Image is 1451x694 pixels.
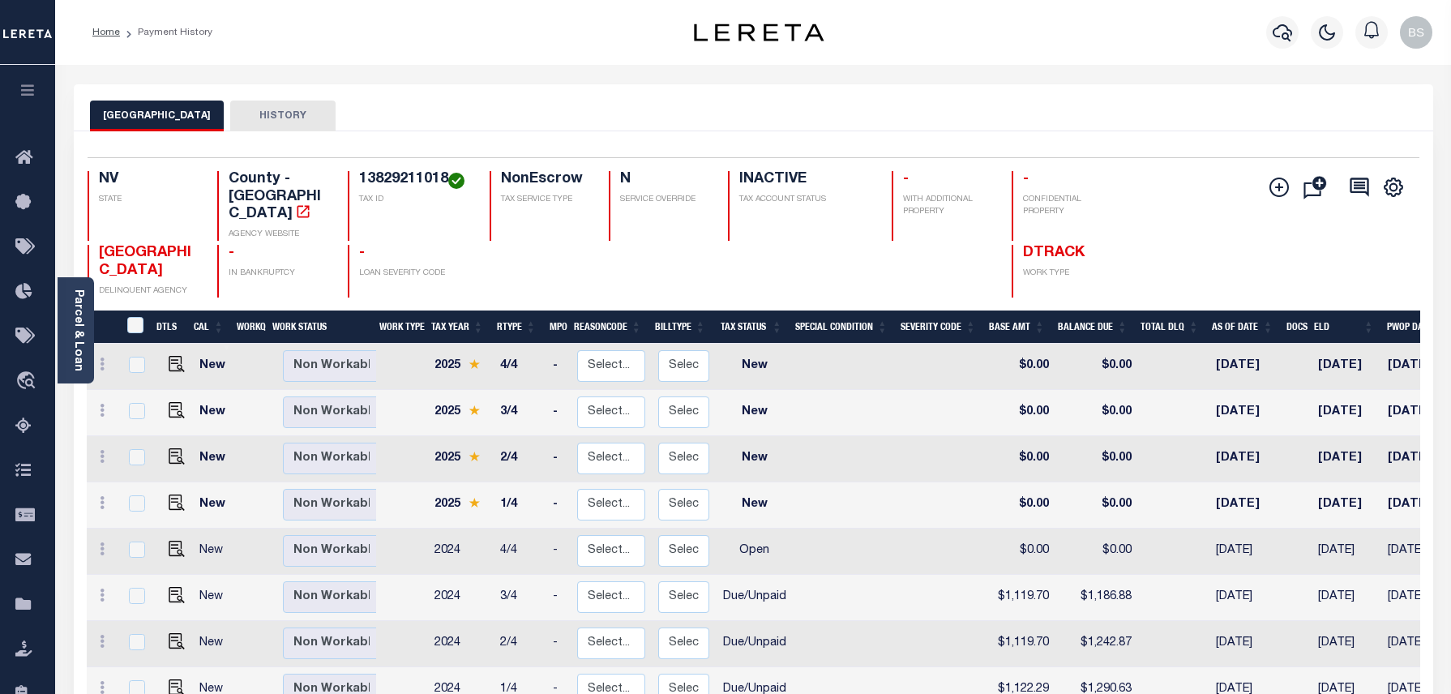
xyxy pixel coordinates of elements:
[1055,621,1138,667] td: $1,242.87
[99,194,199,206] p: STATE
[1055,344,1138,390] td: $0.00
[87,311,118,344] th: &nbsp;&nbsp;&nbsp;&nbsp;&nbsp;&nbsp;&nbsp;&nbsp;&nbsp;&nbsp;
[490,311,543,344] th: RType: activate to sort column ascending
[713,311,790,344] th: Tax Status: activate to sort column ascending
[15,371,41,392] i: travel_explore
[716,575,793,621] td: Due/Unpaid
[193,575,238,621] td: New
[1400,16,1432,49] img: svg+xml;base64,PHN2ZyB4bWxucz0iaHR0cDovL3d3dy53My5vcmcvMjAwMC9zdmciIHBvaW50ZXItZXZlbnRzPSJub25lIi...
[716,621,793,667] td: Due/Unpaid
[494,575,546,621] td: 3/4
[193,344,238,390] td: New
[187,311,230,344] th: CAL: activate to sort column ascending
[150,311,187,344] th: DTLS
[716,529,793,575] td: Open
[1055,575,1138,621] td: $1,186.88
[1312,621,1380,667] td: [DATE]
[428,621,494,667] td: 2024
[99,171,199,189] h4: NV
[1308,311,1380,344] th: ELD: activate to sort column ascending
[359,194,470,206] p: TAX ID
[193,390,238,436] td: New
[1023,194,1123,218] p: CONFIDENTIAL PROPERTY
[425,311,490,344] th: Tax Year: activate to sort column ascending
[373,311,425,344] th: Work Type
[1055,390,1138,436] td: $0.00
[99,285,199,298] p: DELINQUENT AGENCY
[1209,482,1284,529] td: [DATE]
[1312,390,1380,436] td: [DATE]
[1205,311,1280,344] th: As of Date: activate to sort column ascending
[546,621,571,667] td: -
[1055,482,1138,529] td: $0.00
[716,482,793,529] td: New
[229,246,234,260] span: -
[90,101,224,131] button: [GEOGRAPHIC_DATA]
[428,436,494,482] td: 2025
[903,194,991,218] p: WITH ADDITIONAL PROPERTY
[72,289,83,371] a: Parcel & Loan
[229,171,328,224] h4: County - [GEOGRAPHIC_DATA]
[494,621,546,667] td: 2/4
[987,575,1055,621] td: $1,119.70
[716,344,793,390] td: New
[359,171,470,189] h4: 13829211018
[469,405,480,416] img: Star.svg
[546,344,571,390] td: -
[92,28,120,37] a: Home
[716,390,793,436] td: New
[546,482,571,529] td: -
[739,171,872,189] h4: INACTIVE
[193,436,238,482] td: New
[193,482,238,529] td: New
[494,482,546,529] td: 1/4
[1209,436,1284,482] td: [DATE]
[1209,344,1284,390] td: [DATE]
[789,311,894,344] th: Special Condition: activate to sort column ascending
[494,390,546,436] td: 3/4
[1209,390,1284,436] td: [DATE]
[428,529,494,575] td: 2024
[230,311,266,344] th: WorkQ
[469,452,480,462] img: Star.svg
[1023,268,1123,280] p: WORK TYPE
[1023,172,1029,186] span: -
[894,311,982,344] th: Severity Code: activate to sort column ascending
[494,436,546,482] td: 2/4
[903,172,909,186] span: -
[359,246,365,260] span: -
[266,311,376,344] th: Work Status
[99,246,191,278] span: [GEOGRAPHIC_DATA]
[1209,529,1284,575] td: [DATE]
[1312,482,1380,529] td: [DATE]
[193,529,238,575] td: New
[229,229,328,241] p: AGENCY WEBSITE
[567,311,648,344] th: ReasonCode: activate to sort column ascending
[494,529,546,575] td: 4/4
[620,194,708,206] p: SERVICE OVERRIDE
[987,529,1055,575] td: $0.00
[1312,344,1380,390] td: [DATE]
[1023,246,1085,260] span: DTRACK
[1312,529,1380,575] td: [DATE]
[193,621,238,667] td: New
[428,575,494,621] td: 2024
[987,621,1055,667] td: $1,119.70
[428,344,494,390] td: 2025
[469,359,480,370] img: Star.svg
[987,436,1055,482] td: $0.00
[118,311,151,344] th: &nbsp;
[1312,436,1380,482] td: [DATE]
[469,498,480,508] img: Star.svg
[1055,529,1138,575] td: $0.00
[428,482,494,529] td: 2025
[1134,311,1205,344] th: Total DLQ: activate to sort column ascending
[620,171,708,189] h4: N
[1051,311,1134,344] th: Balance Due: activate to sort column ascending
[546,436,571,482] td: -
[230,101,336,131] button: HISTORY
[120,25,212,40] li: Payment History
[428,390,494,436] td: 2025
[1209,575,1284,621] td: [DATE]
[1312,575,1380,621] td: [DATE]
